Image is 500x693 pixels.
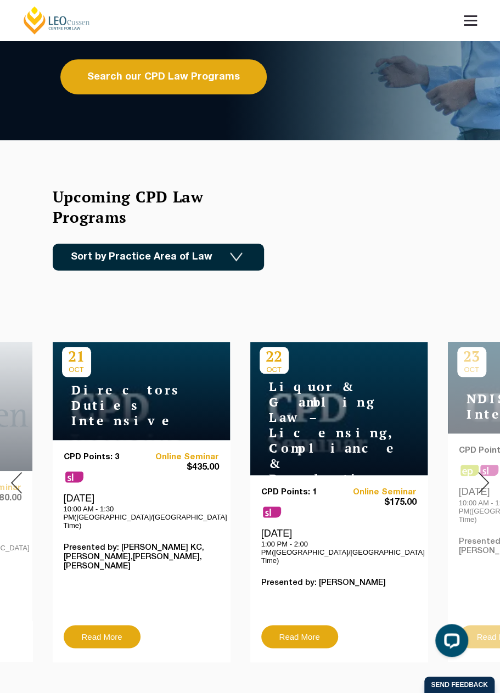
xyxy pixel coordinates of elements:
[261,625,338,648] a: Read More
[141,453,219,462] a: Online Seminar
[261,527,417,565] div: [DATE]
[261,488,339,497] p: CPD Points: 1
[263,506,281,517] span: sl
[141,462,219,474] span: $435.00
[62,382,199,429] h4: Directors Duties Intensive
[230,252,243,262] img: Icon
[62,365,91,374] span: OCT
[22,5,92,35] a: [PERSON_NAME] Centre for Law
[64,492,219,529] div: [DATE]
[60,59,267,94] a: Search our CPD Law Programs
[260,365,289,374] span: OCT
[64,543,219,571] p: Presented by: [PERSON_NAME] KC,[PERSON_NAME],[PERSON_NAME],[PERSON_NAME]
[53,187,239,227] h2: Upcoming CPD Law Programs
[261,578,417,588] p: Presented by: [PERSON_NAME]
[53,244,264,271] a: Sort by Practice Area of Law
[64,625,141,648] a: Read More
[478,472,489,493] img: Next
[260,347,289,365] p: 22
[339,488,417,497] a: Online Seminar
[62,347,91,365] p: 21
[339,497,417,509] span: $175.00
[64,505,219,529] p: 10:00 AM - 1:30 PM([GEOGRAPHIC_DATA]/[GEOGRAPHIC_DATA] Time)
[65,471,83,482] span: sl
[260,379,397,487] h4: Liquor & Gambling Law – Licensing, Compliance & Regulations
[261,540,417,565] p: 1:00 PM - 2:00 PM([GEOGRAPHIC_DATA]/[GEOGRAPHIC_DATA] Time)
[64,453,142,462] p: CPD Points: 3
[426,619,473,666] iframe: LiveChat chat widget
[11,472,22,493] img: Prev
